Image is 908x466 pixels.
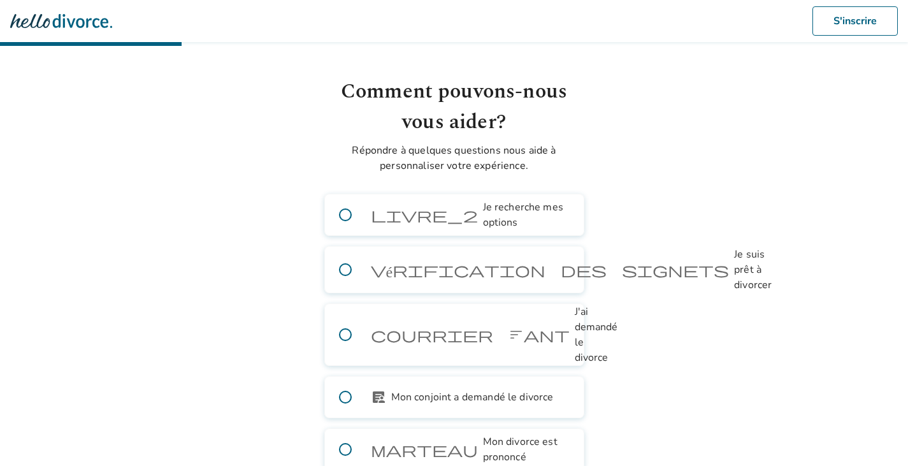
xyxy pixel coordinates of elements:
font: Mon divorce est prononcé [483,435,558,464]
font: Répondre à quelques questions nous aide à personnaliser votre expérience. [352,143,556,173]
img: Bonjour le logo du divorce [10,8,112,34]
font: article_person [371,388,386,406]
font: vérification des signets [371,261,730,279]
font: J'ai demandé le divorce [575,305,618,365]
font: marteau [371,441,478,458]
font: Mon conjoint a demandé le divorce [391,390,554,404]
font: courrier sortant [371,326,570,344]
font: Je recherche mes options [483,200,563,229]
font: Comment pouvons-nous vous aider? [341,76,567,138]
font: Je suis prêt à divorcer [734,247,772,292]
button: S'inscrire [812,6,898,36]
iframe: Chat Widget [844,405,908,466]
div: Widget de chat [844,405,908,466]
font: S'inscrire [833,14,877,28]
font: livre_2 [371,206,478,224]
